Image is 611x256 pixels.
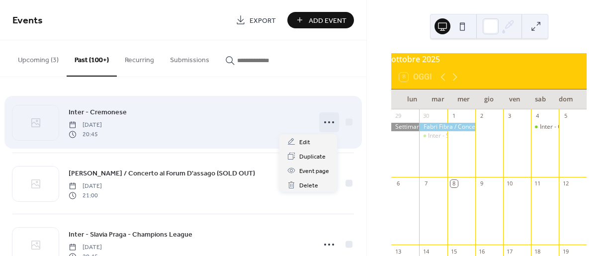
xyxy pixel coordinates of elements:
div: 7 [422,180,430,187]
span: Export [250,15,276,26]
a: [PERSON_NAME] / Concerto al Forum D'assago (SOLD OUT) [69,168,255,179]
span: [DATE] [69,243,102,252]
span: Inter - Slavia Praga - Champions League [69,230,192,240]
div: lun [399,89,425,109]
span: Event page [299,166,329,176]
div: 6 [394,180,402,187]
div: Inter - Slavia Praga - Champions League [428,132,538,140]
span: [PERSON_NAME] / Concerto al Forum D'assago (SOLD OUT) [69,169,255,179]
span: Inter - Cremonese [69,107,127,118]
div: 10 [506,180,514,187]
button: Upcoming (3) [10,40,67,76]
span: Edit [299,137,310,148]
span: [DATE] [69,121,102,130]
span: Delete [299,180,318,191]
div: 15 [450,248,458,255]
div: 17 [506,248,514,255]
div: mer [450,89,476,109]
div: 13 [394,248,402,255]
div: Settimana della moda di Milano [391,123,419,131]
div: 30 [422,112,430,120]
div: 19 [562,248,569,255]
button: Submissions [162,40,217,76]
span: 20:45 [69,130,102,139]
div: Inter - Cremonese [540,123,590,131]
button: Past (100+) [67,40,117,77]
div: 5 [562,112,569,120]
span: Add Event [309,15,347,26]
div: 12 [562,180,569,187]
div: sab [527,89,553,109]
div: 29 [394,112,402,120]
div: dom [553,89,579,109]
div: 1 [450,112,458,120]
span: Duplicate [299,152,326,162]
span: [DATE] [69,182,102,191]
div: 16 [478,248,486,255]
div: 11 [534,180,541,187]
div: Fabri Fibra / Concerto al Forum D'assago (SOLD OUT) [419,123,475,131]
span: Events [12,11,43,30]
button: Recurring [117,40,162,76]
div: 8 [450,180,458,187]
div: 3 [506,112,514,120]
div: Inter - Cremonese [531,123,559,131]
div: 4 [534,112,541,120]
a: Inter - Slavia Praga - Champions League [69,229,192,240]
span: 21:00 [69,191,102,200]
div: mar [425,89,451,109]
div: 18 [534,248,541,255]
div: ottobre 2025 [391,53,587,65]
button: Add Event [287,12,354,28]
div: ven [502,89,527,109]
div: 9 [478,180,486,187]
div: gio [476,89,502,109]
div: 2 [478,112,486,120]
a: Inter - Cremonese [69,106,127,118]
div: Inter - Slavia Praga - Champions League [419,132,447,140]
a: Export [228,12,283,28]
div: 14 [422,248,430,255]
